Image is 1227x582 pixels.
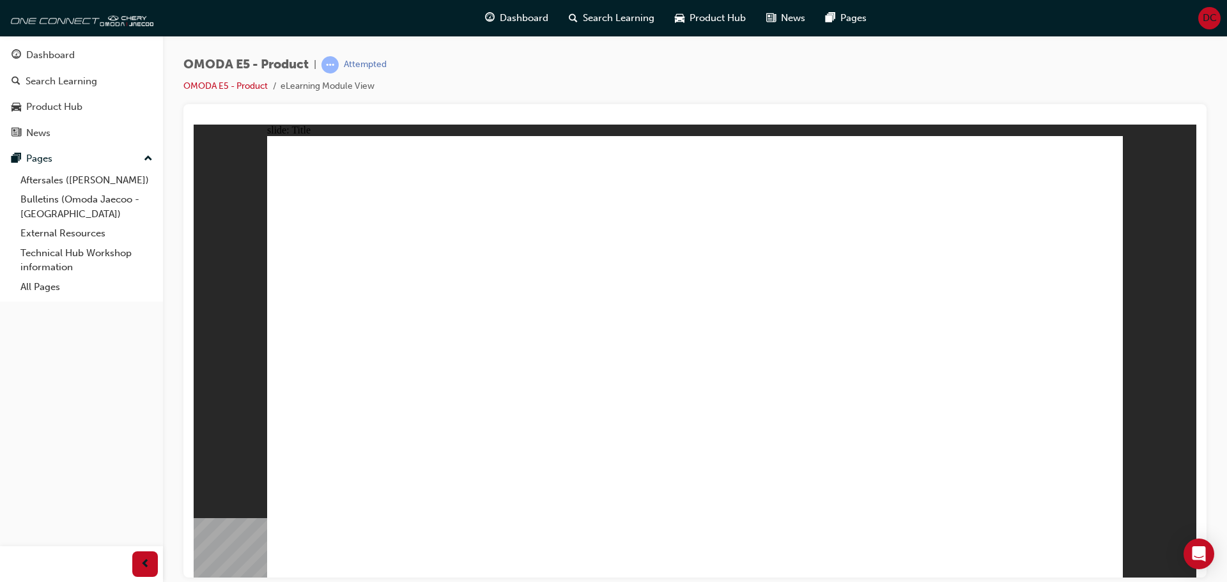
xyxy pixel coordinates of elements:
[12,102,21,113] span: car-icon
[12,128,21,139] span: news-icon
[15,243,158,277] a: Technical Hub Workshop information
[766,10,776,26] span: news-icon
[26,126,50,141] div: News
[26,100,82,114] div: Product Hub
[665,5,756,31] a: car-iconProduct Hub
[26,151,52,166] div: Pages
[781,11,805,26] span: News
[344,59,387,71] div: Attempted
[840,11,867,26] span: Pages
[6,5,153,31] img: oneconnect
[5,41,158,147] button: DashboardSearch LearningProduct HubNews
[583,11,654,26] span: Search Learning
[12,76,20,88] span: search-icon
[144,151,153,167] span: up-icon
[281,79,374,94] li: eLearning Module View
[5,43,158,67] a: Dashboard
[815,5,877,31] a: pages-iconPages
[5,147,158,171] button: Pages
[1203,11,1217,26] span: DC
[826,10,835,26] span: pages-icon
[1198,7,1221,29] button: DC
[5,70,158,93] a: Search Learning
[485,10,495,26] span: guage-icon
[5,95,158,119] a: Product Hub
[756,5,815,31] a: news-iconNews
[569,10,578,26] span: search-icon
[321,56,339,73] span: learningRecordVerb_ATTEMPT-icon
[141,556,150,572] span: prev-icon
[15,277,158,297] a: All Pages
[12,153,21,165] span: pages-icon
[183,80,268,91] a: OMODA E5 - Product
[15,190,158,224] a: Bulletins (Omoda Jaecoo - [GEOGRAPHIC_DATA])
[12,50,21,61] span: guage-icon
[675,10,684,26] span: car-icon
[26,48,75,63] div: Dashboard
[500,11,548,26] span: Dashboard
[314,57,316,72] span: |
[5,121,158,145] a: News
[15,224,158,243] a: External Resources
[15,171,158,190] a: Aftersales ([PERSON_NAME])
[690,11,746,26] span: Product Hub
[559,5,665,31] a: search-iconSearch Learning
[26,74,97,89] div: Search Learning
[1184,539,1214,569] div: Open Intercom Messenger
[475,5,559,31] a: guage-iconDashboard
[183,57,309,72] span: OMODA E5 - Product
